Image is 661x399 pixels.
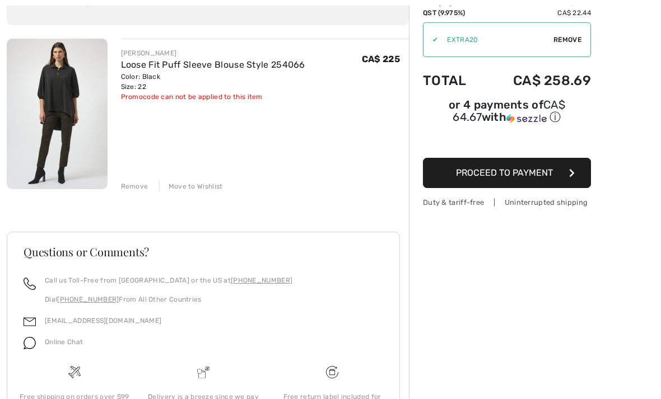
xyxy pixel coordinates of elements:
[121,59,305,70] a: Loose Fit Puff Sleeve Blouse Style 254066
[45,294,292,304] p: Dial From All Other Countries
[423,62,483,100] td: Total
[423,100,591,129] div: or 4 payments ofCA$ 64.67withSezzle Click to learn more about Sezzle
[7,39,108,189] img: Loose Fit Puff Sleeve Blouse Style 254066
[423,100,591,125] div: or 4 payments of with
[197,366,210,378] img: Delivery is a breeze since we pay the duties!
[456,167,553,178] span: Proceed to Payment
[453,98,565,124] span: CA$ 64.67
[483,8,591,18] td: CA$ 22.44
[45,338,83,346] span: Online Chat
[423,35,438,45] div: ✔
[24,246,383,257] h3: Questions or Comments?
[24,316,36,328] img: email
[24,337,36,349] img: chat
[159,181,223,191] div: Move to Wishlist
[362,54,400,64] span: CA$ 225
[506,114,547,124] img: Sezzle
[438,23,553,57] input: Promo code
[68,366,81,378] img: Free shipping on orders over $99
[45,317,161,325] a: [EMAIL_ADDRESS][DOMAIN_NAME]
[231,276,292,284] a: [PHONE_NUMBER]
[121,92,305,102] div: Promocode can not be applied to this item
[423,8,483,18] td: QST (9.975%)
[553,35,581,45] span: Remove
[24,278,36,290] img: call
[423,129,591,154] iframe: PayPal-paypal
[423,197,591,208] div: Duty & tariff-free | Uninterrupted shipping
[326,366,338,378] img: Free shipping on orders over $99
[121,181,148,191] div: Remove
[57,295,119,303] a: [PHONE_NUMBER]
[121,72,305,92] div: Color: Black Size: 22
[423,158,591,188] button: Proceed to Payment
[483,62,591,100] td: CA$ 258.69
[121,48,305,58] div: [PERSON_NAME]
[45,275,292,285] p: Call us Toll-Free from [GEOGRAPHIC_DATA] or the US at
